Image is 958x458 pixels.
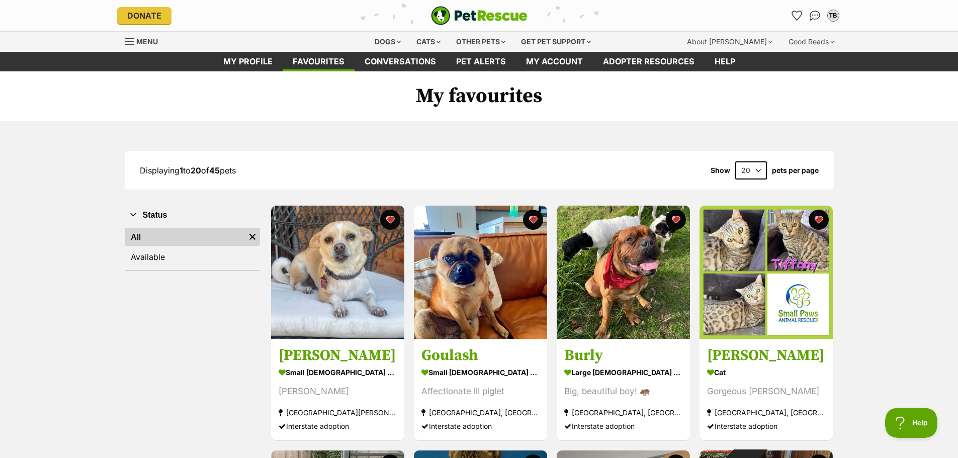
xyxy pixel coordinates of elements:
strong: 45 [209,165,220,175]
div: Good Reads [781,32,841,52]
img: Burly [557,206,690,339]
a: Available [125,248,260,266]
button: favourite [809,210,829,230]
img: logo-e224e6f780fb5917bec1dbf3a21bbac754714ae5b6737aabdf751b685950b380.svg [431,6,528,25]
strong: 20 [191,165,201,175]
a: Goulash small [DEMOGRAPHIC_DATA] Dog Affectionate lil piglet [GEOGRAPHIC_DATA], [GEOGRAPHIC_DATA]... [414,339,547,441]
span: Menu [136,37,158,46]
div: Interstate adoption [707,420,825,433]
button: favourite [523,210,543,230]
div: [GEOGRAPHIC_DATA], [GEOGRAPHIC_DATA] [564,406,682,420]
a: All [125,228,245,246]
div: Interstate adoption [279,420,397,433]
div: [GEOGRAPHIC_DATA][PERSON_NAME], [GEOGRAPHIC_DATA] [279,406,397,420]
div: [GEOGRAPHIC_DATA], [GEOGRAPHIC_DATA] [421,406,540,420]
iframe: Help Scout Beacon - Open [885,408,938,438]
img: Goulash [414,206,547,339]
h3: [PERSON_NAME] [707,346,825,365]
div: Affectionate lil piglet [421,385,540,399]
div: small [DEMOGRAPHIC_DATA] Dog [421,365,540,380]
button: Status [125,209,260,222]
label: pets per page [772,166,819,174]
a: [PERSON_NAME] small [DEMOGRAPHIC_DATA] Dog [PERSON_NAME] [GEOGRAPHIC_DATA][PERSON_NAME], [GEOGRAP... [271,339,404,441]
a: My account [516,52,593,71]
a: My profile [213,52,283,71]
a: Remove filter [245,228,260,246]
div: Interstate adoption [421,420,540,433]
button: favourite [380,210,400,230]
ul: Account quick links [789,8,841,24]
span: Show [711,166,730,174]
h3: [PERSON_NAME] [279,346,397,365]
a: [PERSON_NAME] Cat Gorgeous [PERSON_NAME] [GEOGRAPHIC_DATA], [GEOGRAPHIC_DATA] Interstate adoption... [700,339,833,441]
img: chat-41dd97257d64d25036548639549fe6c8038ab92f7586957e7f3b1b290dea8141.svg [810,11,820,21]
span: Displaying to of pets [140,165,236,175]
div: Other pets [449,32,512,52]
a: Pet alerts [446,52,516,71]
a: conversations [355,52,446,71]
a: Adopter resources [593,52,705,71]
button: My account [825,8,841,24]
a: Help [705,52,745,71]
div: Dogs [368,32,408,52]
a: Favourites [789,8,805,24]
div: Cats [409,32,448,52]
div: large [DEMOGRAPHIC_DATA] Dog [564,365,682,380]
a: Menu [125,32,165,50]
div: [PERSON_NAME] [279,385,397,399]
a: Donate [117,7,171,24]
a: Favourites [283,52,355,71]
div: Status [125,226,260,270]
div: Interstate adoption [564,420,682,433]
div: Gorgeous [PERSON_NAME] [707,385,825,399]
div: About [PERSON_NAME] [680,32,779,52]
h3: Goulash [421,346,540,365]
a: Conversations [807,8,823,24]
div: small [DEMOGRAPHIC_DATA] Dog [279,365,397,380]
div: Big, beautiful boy! 🦛 [564,385,682,399]
div: Cat [707,365,825,380]
strong: 1 [180,165,183,175]
img: Luna [271,206,404,339]
div: Get pet support [514,32,598,52]
img: Tiffany [700,206,833,339]
div: TB [828,11,838,21]
a: PetRescue [431,6,528,25]
div: [GEOGRAPHIC_DATA], [GEOGRAPHIC_DATA] [707,406,825,420]
button: favourite [666,210,686,230]
a: Burly large [DEMOGRAPHIC_DATA] Dog Big, beautiful boy! 🦛 [GEOGRAPHIC_DATA], [GEOGRAPHIC_DATA] Int... [557,339,690,441]
h3: Burly [564,346,682,365]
